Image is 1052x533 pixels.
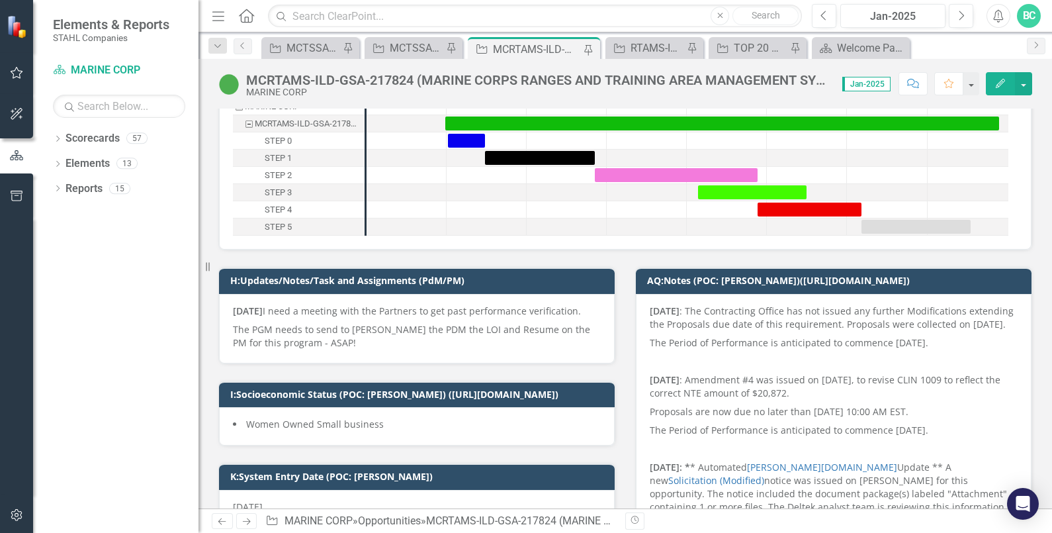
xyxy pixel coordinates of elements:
p: : The Contracting Office has not issued any further Modifications extending the Proposals due dat... [650,305,1018,334]
div: STEP 0 [265,132,292,150]
div: Task: Start date: 2025-04-01 End date: 2025-04-15 [233,132,365,150]
h3: I:Socioeconomic Status (POC: [PERSON_NAME]) ([URL][DOMAIN_NAME]) [230,389,608,399]
h3: AQ:Notes (POC: [PERSON_NAME])([URL][DOMAIN_NAME]) [647,275,1025,285]
div: Task: Start date: 2025-09-06 End date: 2025-10-17 [861,220,971,234]
div: Task: Start date: 2025-03-31 End date: 2025-10-28 [233,115,365,132]
a: Welcome Page [815,40,906,56]
a: Opportunities [358,514,421,527]
div: Task: Start date: 2025-04-15 End date: 2025-05-27 [485,151,595,165]
div: STEP 4 [233,201,365,218]
small: STAHL Companies [53,32,169,43]
div: MCRTAMS-ILD-GSA-217824 (MARINE CORPS RANGES AND TRAINING AREA MANAGEMENT SYSTEMS) [493,41,580,58]
div: MCTSSA SME-MCSC-241078 (MARINE CORPS TACTICAL SYSTEMS SUPPORT ACTIVITY SUBJECT MATTER EXPERTS) [286,40,339,56]
input: Search Below... [53,95,185,118]
div: Task: Start date: 2025-07-28 End date: 2025-09-06 [758,203,861,217]
span: Jan-2025 [842,77,891,91]
div: STEP 5 [233,218,365,236]
a: MCTSSA SME-MCSC-241078 (MARINE CORPS TACTICAL SYSTEMS SUPPORT ACTIVITY SUBJECT MATTER EXPERTS) [265,40,339,56]
div: Open Intercom Messenger [1007,488,1039,520]
div: TOP 20 Opportunities ([DATE] Process) [734,40,787,56]
div: » » [265,514,615,529]
div: Task: Start date: 2025-07-05 End date: 2025-08-16 [233,184,365,201]
div: MCTSSA NIS-240491: MARINE CORPS TACTICAL SYSTEMS SUPPORT ACTIVITY NETWORK INFRASTRUCTURE SERVICES [390,40,443,56]
p: : Amendment #4 was issued on [DATE], to revise CLIN 1009 to reflect the correct NTE amount of $20... [650,371,1018,403]
img: ClearPoint Strategy [7,15,30,38]
p: Proposals are now due no later than [DATE] 10:00 AM EST. [650,403,1018,421]
div: MCRTAMS-ILD-GSA-217824 (MARINE CORPS RANGES AND TRAINING AREA MANAGEMENT SYSTEMS) [426,514,912,527]
h3: H:Updates/Notes/Task and Assignments (PdM/PM) [230,275,608,285]
div: STEP 1 [265,150,292,167]
a: Solicitation (Modified) [668,474,764,487]
div: 57 [126,133,148,144]
a: MARINE CORP [53,63,185,78]
img: Active [218,73,240,95]
div: Jan-2025 [845,9,941,24]
div: MCRTAMS-ILD-GSA-217824 (MARINE CORPS RANGES AND TRAINING AREA MANAGEMENT SYSTEMS) [246,73,829,87]
div: MARINE CORP [246,87,829,97]
div: Task: Start date: 2025-05-27 End date: 2025-07-28 [595,168,758,182]
h3: K:System Entry Date (POC: [PERSON_NAME]) [230,471,608,481]
span: Search [752,10,780,21]
p: The Period of Performance is anticipated to commence [DATE]. [650,334,1018,352]
button: BC [1017,4,1041,28]
div: STEP 0 [233,132,365,150]
div: Task: Start date: 2025-07-28 End date: 2025-09-06 [233,201,365,218]
div: STEP 1 [233,150,365,167]
div: RTAMS-ILD-226717 (RANGE AND TRAINING AREA MANAGEMENT RTAM SUPPORT SERVICES) [631,40,683,56]
span: Women Owned Small business [246,418,384,430]
div: STEP 2 [233,167,365,184]
a: [PERSON_NAME][DOMAIN_NAME] [747,461,897,473]
div: MCRTAMS-ILD-GSA-217824 (MARINE CORPS RANGES AND TRAINING AREA MANAGEMENT SYSTEMS) [233,115,365,132]
div: STEP 3 [265,184,292,201]
div: MCRTAMS-ILD-GSA-217824 (MARINE CORPS RANGES AND TRAINING AREA MANAGEMENT SYSTEMS) [255,115,361,132]
div: STEP 4 [265,201,292,218]
span: [DATE] [233,501,263,513]
button: Search [732,7,799,25]
strong: [DATE] [650,305,679,317]
div: STEP 2 [265,167,292,184]
span: Elements & Reports [53,17,169,32]
div: 13 [116,158,138,170]
strong: [DATE] [650,373,679,386]
a: Scorecards [66,131,120,146]
p: The PGM needs to send to [PERSON_NAME] the PDM the LOI and Resume on the PM for this program - ASAP! [233,320,601,350]
strong: [DATE] [233,305,263,317]
div: Task: Start date: 2025-09-06 End date: 2025-10-17 [233,218,365,236]
strong: [DATE]: * [650,461,690,473]
a: Elements [66,156,110,171]
div: Task: Start date: 2025-04-01 End date: 2025-04-15 [448,134,485,148]
a: TOP 20 Opportunities ([DATE] Process) [712,40,787,56]
div: Task: Start date: 2025-03-31 End date: 2025-10-28 [445,117,999,130]
div: STEP 3 [233,184,365,201]
a: MCTSSA NIS-240491: MARINE CORPS TACTICAL SYSTEMS SUPPORT ACTIVITY NETWORK INFRASTRUCTURE SERVICES [368,40,443,56]
div: Task: Start date: 2025-07-05 End date: 2025-08-16 [698,185,807,199]
p: The Period of Performance is anticipated to commence [DATE]. [650,421,1018,440]
div: Task: Start date: 2025-04-15 End date: 2025-05-27 [233,150,365,167]
p: I need a meeting with the Partners to get past performance verification. [233,305,601,320]
a: MARINE CORP [285,514,353,527]
div: Task: Start date: 2025-05-27 End date: 2025-07-28 [233,167,365,184]
div: 15 [109,183,130,194]
a: RTAMS-ILD-226717 (RANGE AND TRAINING AREA MANAGEMENT RTAM SUPPORT SERVICES) [609,40,683,56]
input: Search ClearPoint... [268,5,802,28]
button: Jan-2025 [840,4,945,28]
div: STEP 5 [265,218,292,236]
a: Reports [66,181,103,197]
div: Welcome Page [837,40,906,56]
